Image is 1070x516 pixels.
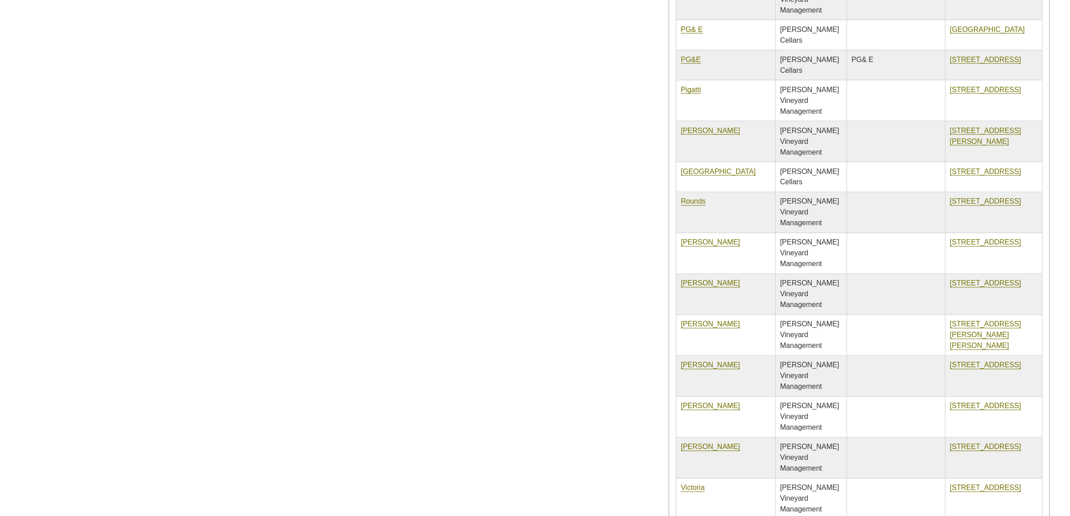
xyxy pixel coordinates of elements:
a: Victoria [681,484,705,492]
a: [PERSON_NAME] [681,127,740,135]
a: [PERSON_NAME] [681,280,740,288]
a: Pigatti [681,86,701,94]
span: [PERSON_NAME] Cellars [780,56,839,74]
span: [PERSON_NAME] Vineyard Management [780,86,839,115]
span: [PERSON_NAME] Vineyard Management [780,127,839,156]
a: [STREET_ADDRESS] [950,361,1021,369]
a: [STREET_ADDRESS] [950,198,1021,206]
a: [STREET_ADDRESS] [950,280,1021,288]
a: [STREET_ADDRESS][PERSON_NAME][PERSON_NAME] [950,320,1021,350]
span: [PERSON_NAME] Vineyard Management [780,320,839,350]
span: [PERSON_NAME] Cellars [780,26,839,44]
a: [PERSON_NAME] [681,361,740,369]
a: [STREET_ADDRESS] [950,443,1021,451]
span: PG& E [852,56,874,63]
span: [PERSON_NAME] Vineyard Management [780,443,839,472]
a: [STREET_ADDRESS] [950,484,1021,492]
span: [PERSON_NAME] Vineyard Management [780,402,839,431]
a: [STREET_ADDRESS] [950,56,1021,64]
a: PG& E [681,26,703,34]
a: [PERSON_NAME] [681,320,740,329]
a: [STREET_ADDRESS] [950,86,1021,94]
a: [GEOGRAPHIC_DATA] [950,26,1025,34]
span: [PERSON_NAME] Vineyard Management [780,280,839,309]
a: Rounds [681,198,706,206]
a: [STREET_ADDRESS] [950,239,1021,247]
a: PG&E [681,56,701,64]
a: [GEOGRAPHIC_DATA] [681,168,756,176]
span: [PERSON_NAME] Vineyard Management [780,198,839,227]
a: [STREET_ADDRESS] [950,168,1021,176]
a: [STREET_ADDRESS] [950,402,1021,410]
a: [PERSON_NAME] [681,443,740,451]
a: [STREET_ADDRESS][PERSON_NAME] [950,127,1021,146]
span: [PERSON_NAME] Cellars [780,168,839,186]
span: [PERSON_NAME] Vineyard Management [780,361,839,391]
a: [PERSON_NAME] [681,402,740,410]
span: [PERSON_NAME] Vineyard Management [780,484,839,513]
a: [PERSON_NAME] [681,239,740,247]
span: [PERSON_NAME] Vineyard Management [780,239,839,268]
